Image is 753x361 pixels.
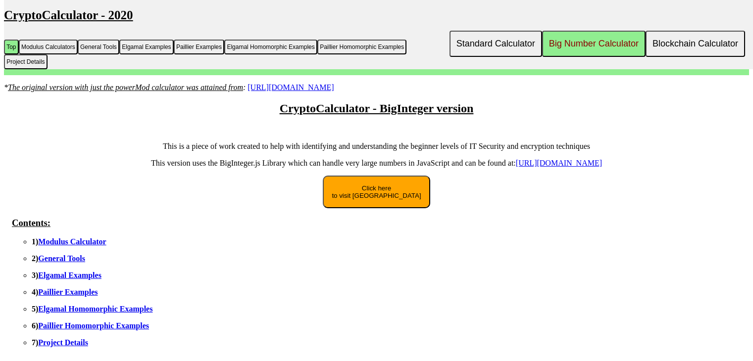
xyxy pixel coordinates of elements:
[646,31,745,57] button: Blockchain Calculator
[32,321,149,330] b: 6)
[4,54,48,69] button: Project Details
[174,40,224,54] button: Paillier Examples
[38,305,152,313] a: Elgamal Homomorphic Examples
[248,83,334,91] a: [URL][DOMAIN_NAME]
[38,288,98,296] a: Paillier Examples
[12,218,50,228] u: Contents:
[224,40,317,54] button: Elgamal Homomorphic Examples
[542,31,646,57] button: Big Number Calculator
[280,102,474,115] u: CryptoCalculator - BigInteger version
[38,338,88,347] a: Project Details
[32,288,98,296] b: 4)
[38,271,101,279] a: Elgamal Examples
[38,254,85,263] a: General Tools
[450,31,542,57] button: Standard Calculator
[38,237,106,246] a: Modulus Calculator
[32,254,85,263] b: 2)
[32,305,152,313] b: 5)
[4,159,749,168] p: This version uses the BigInteger.js Library which can handle very large numbers in JavaScript and...
[32,271,101,279] b: 3)
[323,176,430,208] button: Click hereto visit [GEOGRAPHIC_DATA]
[516,159,602,167] a: [URL][DOMAIN_NAME]
[8,83,243,91] u: The original version with just the powerMod calculator was attained from
[317,40,406,54] button: Paillier Homomorphic Examples
[32,338,88,347] b: 7)
[4,142,749,151] p: This is a piece of work created to help with identifying and understanding the beginner levels of...
[19,40,78,54] button: Modulus Calculators
[38,321,149,330] a: Paillier Homomorphic Examples
[78,40,119,54] button: General Tools
[4,40,19,54] button: Top
[32,237,106,246] b: 1)
[119,40,174,54] button: Elgamal Examples
[4,8,133,22] u: CryptoCalculator - 2020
